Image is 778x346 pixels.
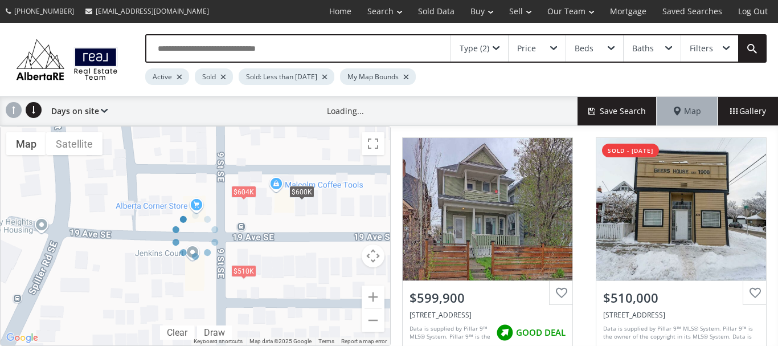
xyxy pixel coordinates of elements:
[327,105,364,117] div: Loading...
[730,105,766,117] span: Gallery
[517,44,536,52] div: Price
[460,44,489,52] div: Type (2)
[80,1,215,22] a: [EMAIL_ADDRESS][DOMAIN_NAME]
[674,105,701,117] span: Map
[340,68,416,85] div: My Map Bounds
[145,68,189,85] div: Active
[603,324,756,341] div: Data is supplied by Pillar 9™ MLS® System. Pillar 9™ is the owner of the copyright in its MLS® Sy...
[410,324,490,341] div: Data is supplied by Pillar 9™ MLS® System. Pillar 9™ is the owner of the copyright in its MLS® Sy...
[657,97,718,125] div: Map
[632,44,654,52] div: Baths
[578,97,657,125] button: Save Search
[603,310,759,320] div: 1001 19 Avenue SE, Calgary, AB T2G 1M1
[410,310,566,320] div: 1012 19 Avenue SE, Calgary, AB T2G 1M2
[603,289,759,307] div: $510,000
[575,44,593,52] div: Beds
[410,289,566,307] div: $599,900
[96,6,209,16] span: [EMAIL_ADDRESS][DOMAIN_NAME]
[718,97,778,125] div: Gallery
[14,6,74,16] span: [PHONE_NUMBER]
[516,327,566,339] span: GOOD DEAL
[239,68,334,85] div: Sold: Less than [DATE]
[11,36,122,83] img: Logo
[46,97,108,125] div: Days on site
[493,321,516,344] img: rating icon
[690,44,713,52] div: Filters
[195,68,233,85] div: Sold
